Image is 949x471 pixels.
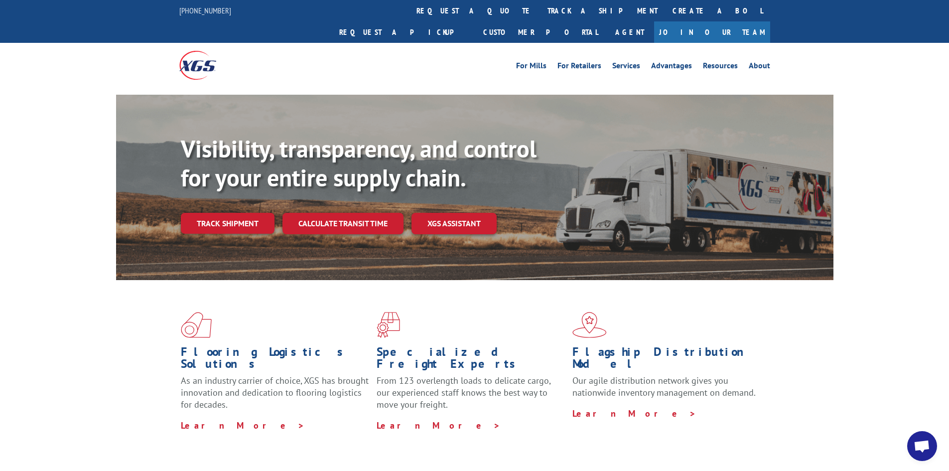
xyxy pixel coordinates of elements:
[181,213,274,234] a: Track shipment
[572,375,756,398] span: Our agile distribution network gives you nationwide inventory management on demand.
[179,5,231,15] a: [PHONE_NUMBER]
[572,312,607,338] img: xgs-icon-flagship-distribution-model-red
[907,431,937,461] div: Open chat
[377,312,400,338] img: xgs-icon-focused-on-flooring-red
[572,408,696,419] a: Learn More >
[181,133,537,193] b: Visibility, transparency, and control for your entire supply chain.
[181,375,369,410] span: As an industry carrier of choice, XGS has brought innovation and dedication to flooring logistics...
[332,21,476,43] a: Request a pickup
[181,312,212,338] img: xgs-icon-total-supply-chain-intelligence-red
[181,420,305,431] a: Learn More >
[749,62,770,73] a: About
[411,213,497,234] a: XGS ASSISTANT
[377,346,565,375] h1: Specialized Freight Experts
[516,62,546,73] a: For Mills
[377,375,565,419] p: From 123 overlength loads to delicate cargo, our experienced staff knows the best way to move you...
[651,62,692,73] a: Advantages
[605,21,654,43] a: Agent
[476,21,605,43] a: Customer Portal
[557,62,601,73] a: For Retailers
[282,213,404,234] a: Calculate transit time
[654,21,770,43] a: Join Our Team
[181,346,369,375] h1: Flooring Logistics Solutions
[703,62,738,73] a: Resources
[377,420,501,431] a: Learn More >
[572,346,761,375] h1: Flagship Distribution Model
[612,62,640,73] a: Services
